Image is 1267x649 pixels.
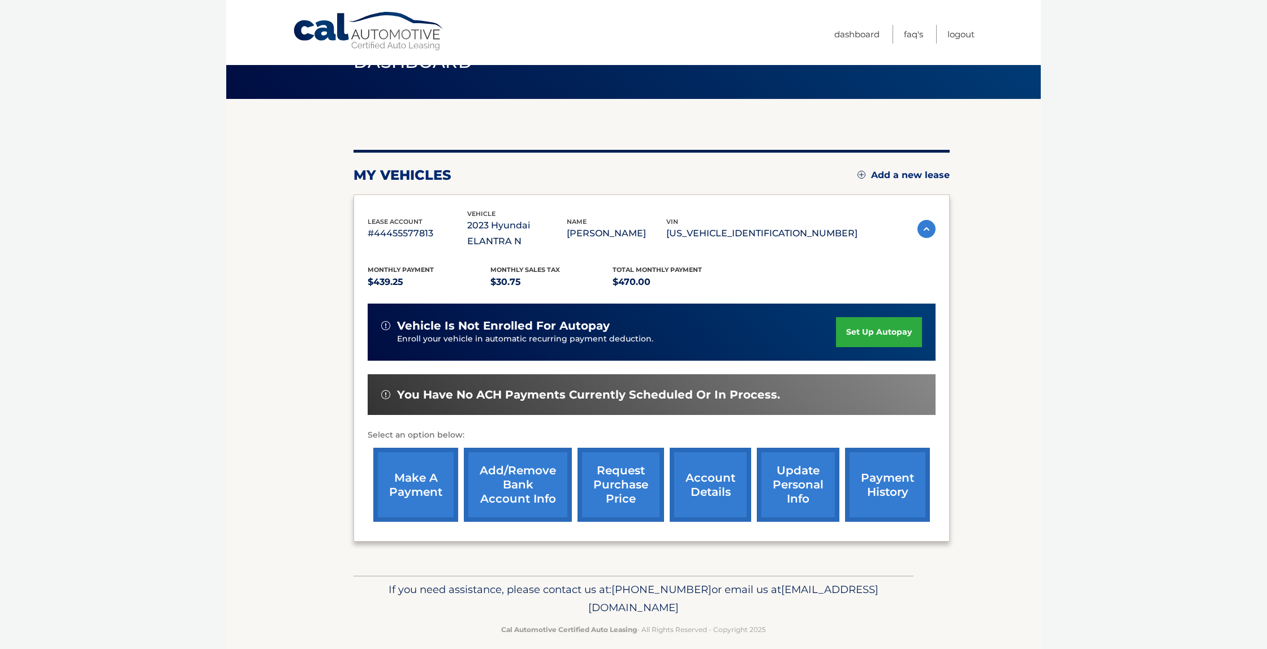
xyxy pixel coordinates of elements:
[613,274,735,290] p: $470.00
[292,11,445,51] a: Cal Automotive
[917,220,936,238] img: accordion-active.svg
[501,625,637,634] strong: Cal Automotive Certified Auto Leasing
[368,429,936,442] p: Select an option below:
[578,448,664,522] a: request purchase price
[381,390,390,399] img: alert-white.svg
[613,266,702,274] span: Total Monthly Payment
[567,218,587,226] span: name
[670,448,751,522] a: account details
[397,388,780,402] span: You have no ACH payments currently scheduled or in process.
[368,274,490,290] p: $439.25
[467,210,495,218] span: vehicle
[467,218,567,249] p: 2023 Hyundai ELANTRA N
[368,266,434,274] span: Monthly Payment
[368,226,467,241] p: #44455577813
[490,274,613,290] p: $30.75
[361,624,906,635] p: - All Rights Reserved - Copyright 2025
[757,448,839,522] a: update personal info
[857,170,950,181] a: Add a new lease
[904,25,923,44] a: FAQ's
[490,266,560,274] span: Monthly sales Tax
[567,226,666,241] p: [PERSON_NAME]
[361,581,906,617] p: If you need assistance, please contact us at: or email us at
[845,448,930,522] a: payment history
[381,321,390,330] img: alert-white.svg
[947,25,975,44] a: Logout
[354,167,451,184] h2: my vehicles
[857,171,865,179] img: add.svg
[368,218,423,226] span: lease account
[834,25,880,44] a: Dashboard
[666,226,857,241] p: [US_VEHICLE_IDENTIFICATION_NUMBER]
[836,317,922,347] a: set up autopay
[397,333,836,345] p: Enroll your vehicle in automatic recurring payment deduction.
[373,448,458,522] a: make a payment
[588,583,878,614] span: [EMAIL_ADDRESS][DOMAIN_NAME]
[464,448,572,522] a: Add/Remove bank account info
[611,583,712,596] span: [PHONE_NUMBER]
[666,218,678,226] span: vin
[397,319,610,333] span: vehicle is not enrolled for autopay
